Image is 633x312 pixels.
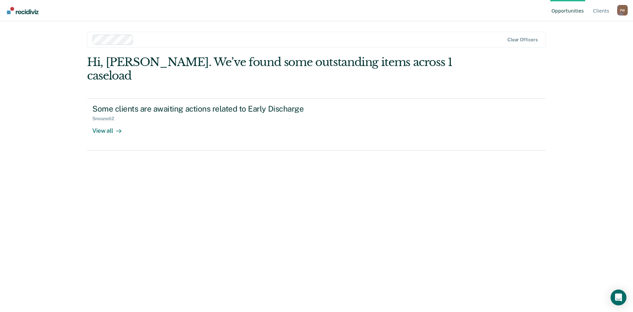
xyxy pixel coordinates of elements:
div: Open Intercom Messenger [611,290,626,305]
div: Clear officers [507,37,538,43]
img: Recidiviz [7,7,39,14]
div: Snoozed : 2 [92,116,119,121]
div: P W [617,5,628,16]
div: View all [92,121,129,134]
button: Profile dropdown button [617,5,628,16]
div: Some clients are awaiting actions related to Early Discharge [92,104,324,114]
div: Hi, [PERSON_NAME]. We’ve found some outstanding items across 1 caseload [87,55,454,83]
a: Some clients are awaiting actions related to Early DischargeSnoozed:2View all [87,98,546,151]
